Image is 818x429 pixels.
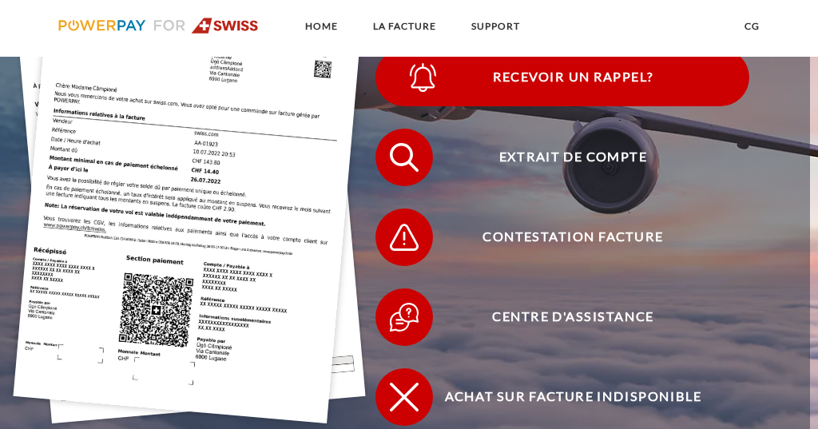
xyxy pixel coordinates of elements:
[731,12,773,41] a: CG
[355,285,770,349] a: Centre d'assistance
[397,368,749,426] span: Achat sur facture indisponible
[375,129,749,186] button: Extrait de compte
[397,288,749,346] span: Centre d'assistance
[397,209,749,266] span: Contestation Facture
[359,12,450,41] a: LA FACTURE
[355,125,770,189] a: Extrait de compte
[387,379,423,415] img: qb_close.svg
[387,219,423,255] img: qb_warning.svg
[397,129,749,186] span: Extrait de compte
[375,288,749,346] button: Centre d'assistance
[458,12,534,41] a: SUPPORT
[375,368,749,426] button: Achat sur facture indisponible
[355,365,770,429] a: Achat sur facture indisponible
[405,59,441,95] img: qb_bell.svg
[375,49,749,106] button: Recevoir un rappel?
[397,49,749,106] span: Recevoir un rappel?
[58,18,259,34] img: logo-swiss.svg
[292,12,351,41] a: Home
[387,139,423,175] img: qb_search.svg
[387,299,423,335] img: qb_help.svg
[355,46,770,109] a: Recevoir un rappel?
[375,209,749,266] button: Contestation Facture
[355,205,770,269] a: Contestation Facture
